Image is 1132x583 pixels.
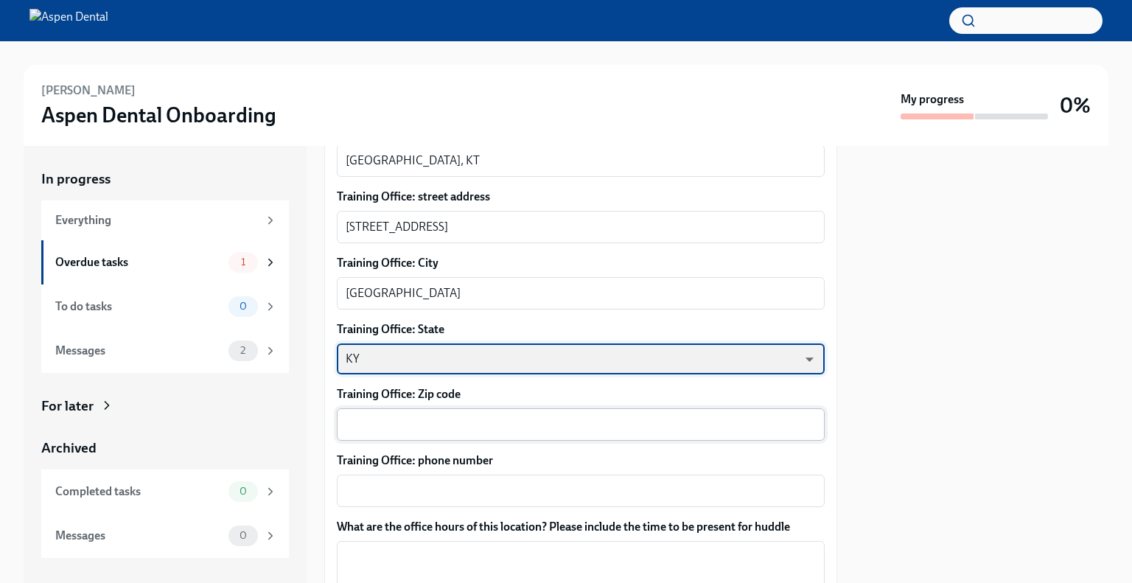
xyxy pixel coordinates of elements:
[41,397,94,416] div: For later
[337,386,825,402] label: Training Office: Zip code
[337,189,825,205] label: Training Office: street address
[29,9,108,32] img: Aspen Dental
[55,528,223,544] div: Messages
[346,284,816,302] textarea: [GEOGRAPHIC_DATA]
[41,240,289,284] a: Overdue tasks1
[41,397,289,416] a: For later
[41,439,289,458] a: Archived
[41,170,289,189] a: In progress
[346,218,816,236] textarea: [STREET_ADDRESS]
[55,254,223,270] div: Overdue tasks
[232,256,254,268] span: 1
[41,284,289,329] a: To do tasks0
[231,345,254,356] span: 2
[337,343,825,374] div: KY
[41,102,276,128] h3: Aspen Dental Onboarding
[337,321,825,338] label: Training Office: State
[337,453,825,469] label: Training Office: phone number
[337,255,825,271] label: Training Office: City
[337,519,825,535] label: What are the office hours of this location? Please include the time to be present for huddle
[41,514,289,558] a: Messages0
[231,486,256,497] span: 0
[1060,92,1091,119] h3: 0%
[55,299,223,315] div: To do tasks
[55,343,223,359] div: Messages
[41,200,289,240] a: Everything
[901,91,964,108] strong: My progress
[41,83,136,99] h6: [PERSON_NAME]
[231,301,256,312] span: 0
[41,469,289,514] a: Completed tasks0
[55,212,258,228] div: Everything
[55,483,223,500] div: Completed tasks
[231,530,256,541] span: 0
[41,329,289,373] a: Messages2
[346,152,816,170] textarea: [GEOGRAPHIC_DATA], KT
